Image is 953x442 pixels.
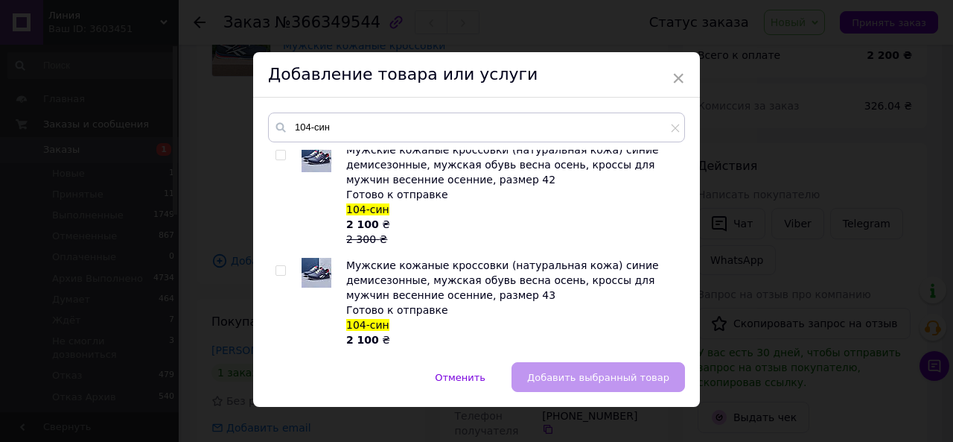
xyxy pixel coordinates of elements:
[672,66,685,91] span: ×
[346,187,677,202] div: Готово к отправке
[346,332,677,362] div: ₴
[346,217,677,247] div: ₴
[346,319,389,331] span: 104-син
[346,233,387,245] span: 2 300 ₴
[268,113,685,142] input: Поиск по товарам и услугам
[302,258,331,288] img: Мужские кожаные кроссовки (натуральная кожа) синие демисезонные, мужская обувь весна осень, кросс...
[302,142,331,172] img: Мужские кожаные кроссовки (натуральная кожа) синие демисезонные, мужская обувь весна осень, кросс...
[346,218,379,230] b: 2 100
[346,144,659,186] span: Мужские кожаные кроссовки (натуральная кожа) синие демисезонные, мужская обувь весна осень, кросс...
[346,334,379,346] b: 2 100
[435,372,485,383] span: Отменить
[346,203,389,215] span: 104-син
[419,362,501,392] button: Отменить
[346,303,677,318] div: Готово к отправке
[253,52,700,98] div: Добавление товара или услуги
[346,259,659,301] span: Мужские кожаные кроссовки (натуральная кожа) синие демисезонные, мужская обувь весна осень, кросс...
